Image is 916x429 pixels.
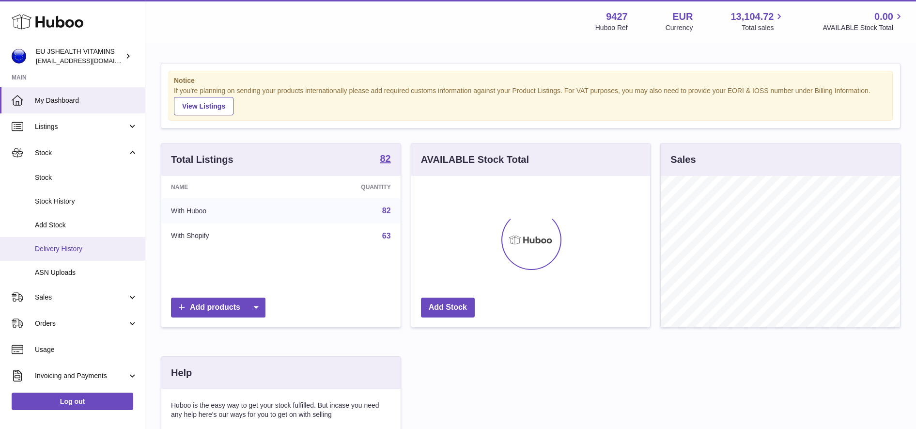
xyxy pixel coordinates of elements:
[823,10,904,32] a: 0.00 AVAILABLE Stock Total
[161,176,290,198] th: Name
[36,47,123,65] div: EU JSHEALTH VITAMINS
[380,154,390,163] strong: 82
[382,232,391,240] a: 63
[35,173,138,182] span: Stock
[171,401,391,419] p: Huboo is the easy way to get your stock fulfilled. But incase you need any help here's our ways f...
[171,153,233,166] h3: Total Listings
[12,49,26,64] img: internalAdmin-9427@internal.huboo.com
[161,198,290,223] td: With Huboo
[823,23,904,32] span: AVAILABLE Stock Total
[595,23,628,32] div: Huboo Ref
[35,293,127,302] span: Sales
[606,10,628,23] strong: 9427
[36,57,142,64] span: [EMAIL_ADDRESS][DOMAIN_NAME]
[35,148,127,158] span: Stock
[174,86,887,115] div: If you're planning on sending your products internationally please add required customs informati...
[35,244,138,254] span: Delivery History
[161,223,290,249] td: With Shopify
[171,366,192,380] h3: Help
[35,268,138,277] span: ASN Uploads
[290,176,400,198] th: Quantity
[730,10,785,32] a: 13,104.72 Total sales
[35,122,127,131] span: Listings
[382,207,391,215] a: 82
[874,10,893,23] span: 0.00
[174,97,233,115] a: View Listings
[174,76,887,85] strong: Notice
[35,197,138,206] span: Stock History
[730,10,774,23] span: 13,104.72
[35,319,127,328] span: Orders
[380,154,390,165] a: 82
[421,153,529,166] h3: AVAILABLE Stock Total
[672,10,693,23] strong: EUR
[35,96,138,105] span: My Dashboard
[35,345,138,354] span: Usage
[666,23,693,32] div: Currency
[171,298,265,318] a: Add products
[670,153,696,166] h3: Sales
[12,393,133,410] a: Log out
[421,298,475,318] a: Add Stock
[742,23,785,32] span: Total sales
[35,221,138,230] span: Add Stock
[35,371,127,381] span: Invoicing and Payments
